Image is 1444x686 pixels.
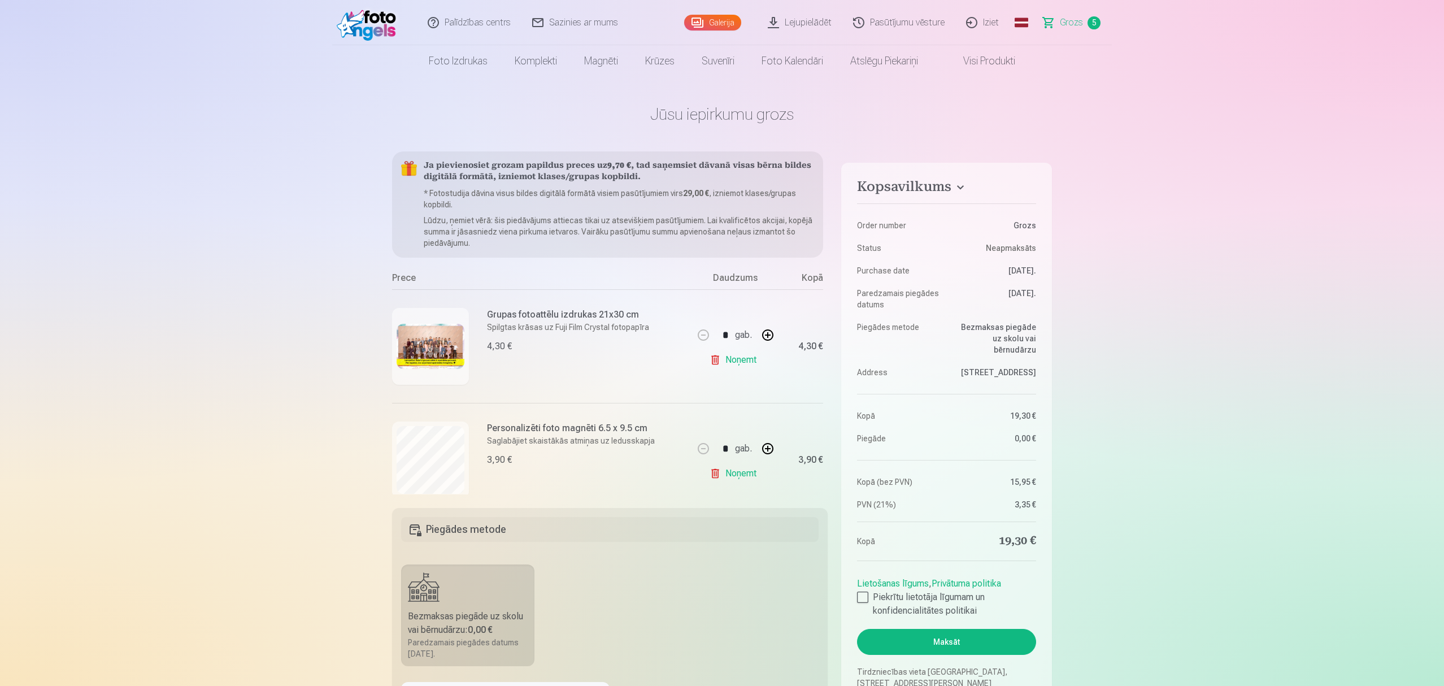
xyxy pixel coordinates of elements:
h6: Personalizēti foto magnēti 6.5 x 9.5 cm [487,422,655,435]
dd: Grozs [952,220,1036,231]
dd: [STREET_ADDRESS] [952,367,1036,378]
p: Spilgtas krāsas uz Fuji Film Crystal fotopapīra [487,322,649,333]
span: 5 [1088,16,1101,29]
a: Noņemt [710,462,761,485]
a: Lietošanas līgums [857,578,929,589]
button: Kopsavilkums [857,179,1036,199]
div: , [857,572,1036,618]
a: Atslēgu piekariņi [837,45,932,77]
div: gab. [735,322,752,349]
dd: 19,30 € [952,533,1036,549]
p: Saglabājiet skaistākās atmiņas uz ledusskapja [487,435,655,446]
dd: 0,00 € [952,433,1036,444]
a: Magnēti [571,45,632,77]
dt: Kopā (bez PVN) [857,476,941,488]
dt: Order number [857,220,941,231]
dt: Kopā [857,410,941,422]
dt: Piegādes metode [857,322,941,355]
div: Bezmaksas piegāde uz skolu vai bērnudārzu : [408,610,528,637]
dd: 15,95 € [952,476,1036,488]
div: 3,90 € [798,457,823,463]
div: 4,30 € [798,343,823,350]
a: Noņemt [710,349,761,371]
h5: Piegādes metode [401,517,819,542]
b: 29,00 € [683,189,709,198]
div: 4,30 € [487,340,512,353]
div: Paredzamais piegādes datums [DATE]. [408,637,528,659]
dt: PVN (21%) [857,499,941,510]
dt: Piegāde [857,433,941,444]
div: Prece [392,271,693,289]
div: 3,90 € [487,453,512,467]
dd: 3,35 € [952,499,1036,510]
a: Suvenīri [688,45,748,77]
b: 0,00 € [468,624,493,635]
a: Galerija [684,15,741,31]
a: Privātuma politika [932,578,1001,589]
p: * Fotostudija dāvina visus bildes digitālā formātā visiem pasūtījumiem virs , izniemot klases/gru... [424,188,814,210]
dt: Purchase date [857,265,941,276]
div: Daudzums [693,271,778,289]
dd: 19,30 € [952,410,1036,422]
b: 9,70 € [607,162,631,170]
h6: Grupas fotoattēlu izdrukas 21x30 cm [487,308,649,322]
dt: Address [857,367,941,378]
button: Maksāt [857,629,1036,655]
a: Foto kalendāri [748,45,837,77]
h5: Ja pievienosiet grozam papildus preces uz , tad saņemsiet dāvanā visas bērna bildes digitālā form... [424,160,814,183]
a: Krūzes [632,45,688,77]
dd: [DATE]. [952,265,1036,276]
span: Grozs [1060,16,1083,29]
dd: [DATE]. [952,288,1036,310]
div: gab. [735,435,752,462]
div: Kopā [778,271,823,289]
img: /fa1 [337,5,402,41]
a: Visi produkti [932,45,1029,77]
span: Neapmaksāts [986,242,1036,254]
dt: Paredzamais piegādes datums [857,288,941,310]
dt: Kopā [857,533,941,549]
p: Lūdzu, ņemiet vērā: šis piedāvājums attiecas tikai uz atsevišķiem pasūtījumiem. Lai kvalificētos ... [424,215,814,249]
h1: Jūsu iepirkumu grozs [392,104,1052,124]
label: Piekrītu lietotāja līgumam un konfidencialitātes politikai [857,591,1036,618]
dt: Status [857,242,941,254]
a: Foto izdrukas [415,45,501,77]
a: Komplekti [501,45,571,77]
dd: Bezmaksas piegāde uz skolu vai bērnudārzu [952,322,1036,355]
